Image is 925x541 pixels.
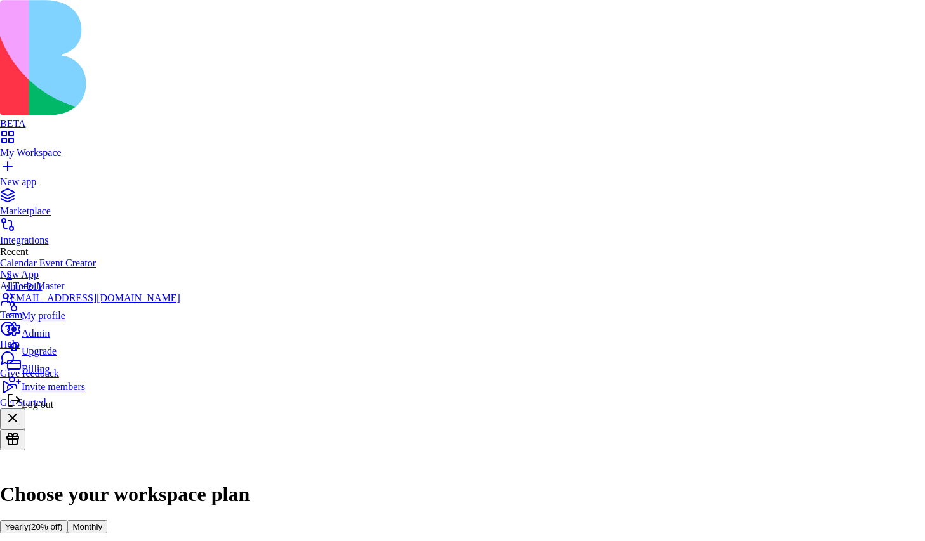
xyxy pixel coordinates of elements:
span: Billing [22,363,50,374]
span: My profile [22,310,65,321]
span: Admin [22,328,50,339]
a: Upgrade [6,339,180,357]
a: My profile [6,304,180,322]
a: Sshir+211[EMAIL_ADDRESS][DOMAIN_NAME] [6,270,180,304]
div: [EMAIL_ADDRESS][DOMAIN_NAME] [6,292,180,304]
div: shir+211 [6,281,180,292]
span: Invite members [22,381,85,392]
span: Log out [22,399,53,410]
span: S [6,270,12,280]
span: Upgrade [22,346,57,356]
a: Invite members [6,375,180,393]
a: Admin [6,322,180,339]
a: Billing [6,357,180,375]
